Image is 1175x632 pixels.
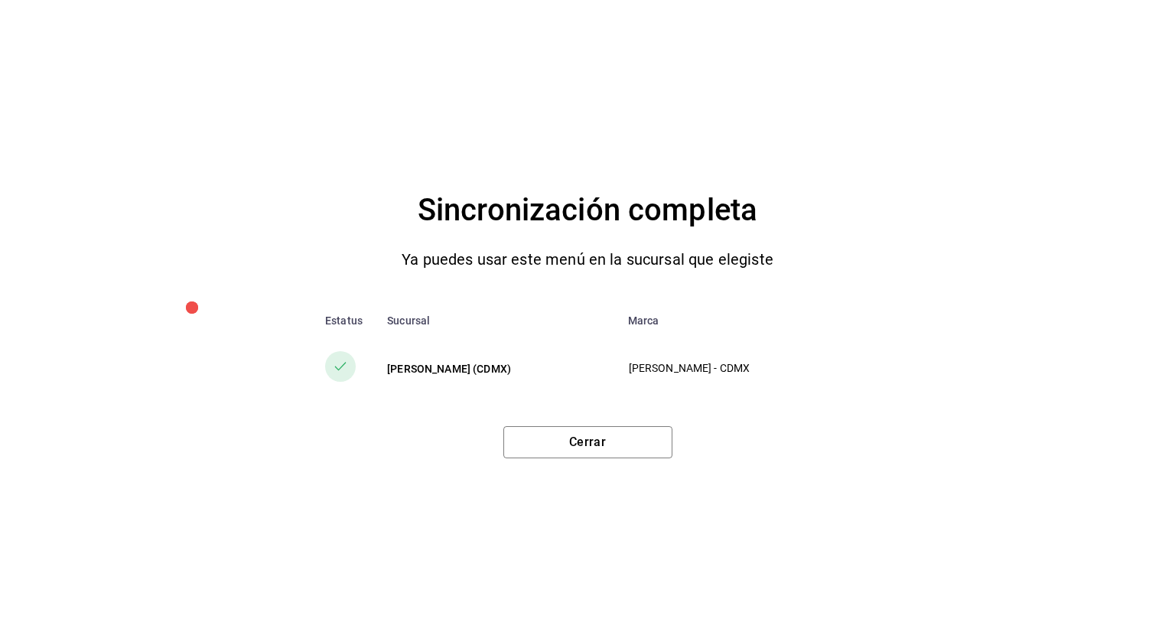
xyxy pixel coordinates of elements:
[629,360,849,376] p: [PERSON_NAME] - CDMX
[418,186,757,235] h4: Sincronización completa
[402,247,773,272] p: Ya puedes usar este menú en la sucursal que elegiste
[503,426,672,458] button: Cerrar
[616,302,874,339] th: Marca
[301,302,375,339] th: Estatus
[375,302,616,339] th: Sucursal
[387,361,604,376] div: [PERSON_NAME] (CDMX)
